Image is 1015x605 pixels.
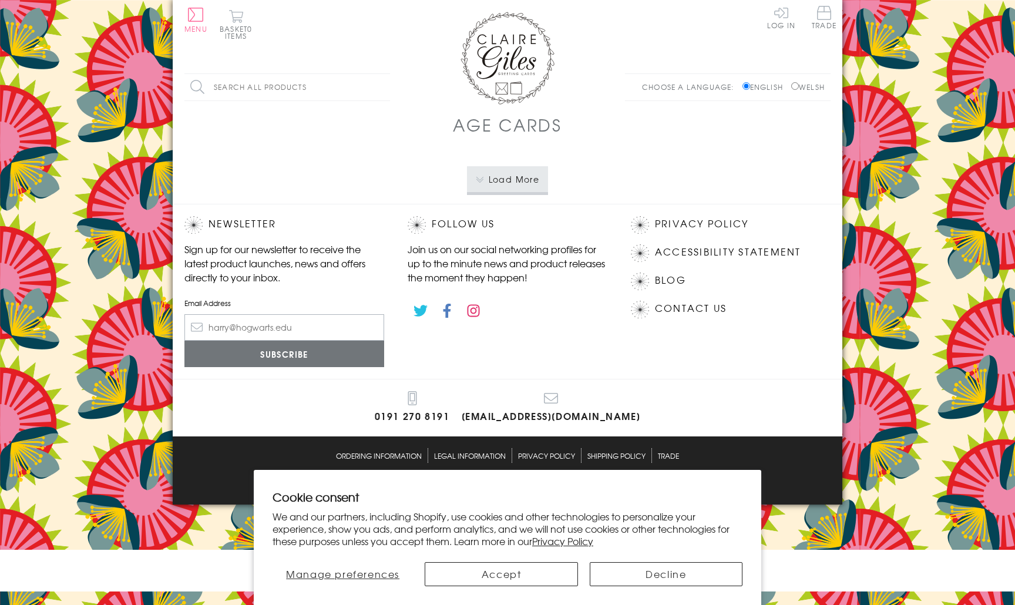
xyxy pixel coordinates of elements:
input: Search [378,74,390,100]
input: harry@hogwarts.edu [184,314,384,341]
span: Trade [812,6,836,29]
a: Privacy Policy [518,448,575,463]
h2: Follow Us [408,216,607,234]
a: Trade [658,448,679,463]
button: Manage preferences [273,562,413,586]
p: We and our partners, including Shopify, use cookies and other technologies to personalize your ex... [273,510,742,547]
a: Legal Information [434,448,506,463]
button: Decline [590,562,742,586]
p: Choose a language: [642,82,740,92]
label: Welsh [791,82,825,92]
button: Basket0 items [220,9,252,39]
button: Menu [184,8,207,32]
input: Subscribe [184,341,384,367]
h2: Newsletter [184,216,384,234]
span: 0 items [225,23,252,41]
a: Blog [655,273,686,288]
p: Join us on our social networking profiles for up to the minute news and product releases the mome... [408,242,607,284]
span: Menu [184,23,207,34]
a: Shipping Policy [587,448,646,463]
button: Accept [425,562,577,586]
label: English [742,82,789,92]
span: Manage preferences [286,567,399,581]
input: Welsh [791,82,799,90]
label: Email Address [184,298,384,308]
a: [EMAIL_ADDRESS][DOMAIN_NAME] [462,391,641,425]
a: Accessibility Statement [655,244,801,260]
img: Claire Giles Greetings Cards [461,12,554,105]
a: Privacy Policy [655,216,748,232]
a: Log In [767,6,795,29]
h2: Cookie consent [273,489,742,505]
a: Privacy Policy [532,534,593,548]
p: © 2025 . [184,475,831,485]
h1: Age Cards [453,113,562,137]
input: English [742,82,750,90]
a: Ordering Information [336,448,422,463]
a: 0191 270 8191 [375,391,450,425]
a: Trade [812,6,836,31]
a: Contact Us [655,301,727,317]
input: Search all products [184,74,390,100]
p: Sign up for our newsletter to receive the latest product launches, news and offers directly to yo... [184,242,384,284]
button: Load More [467,166,549,192]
